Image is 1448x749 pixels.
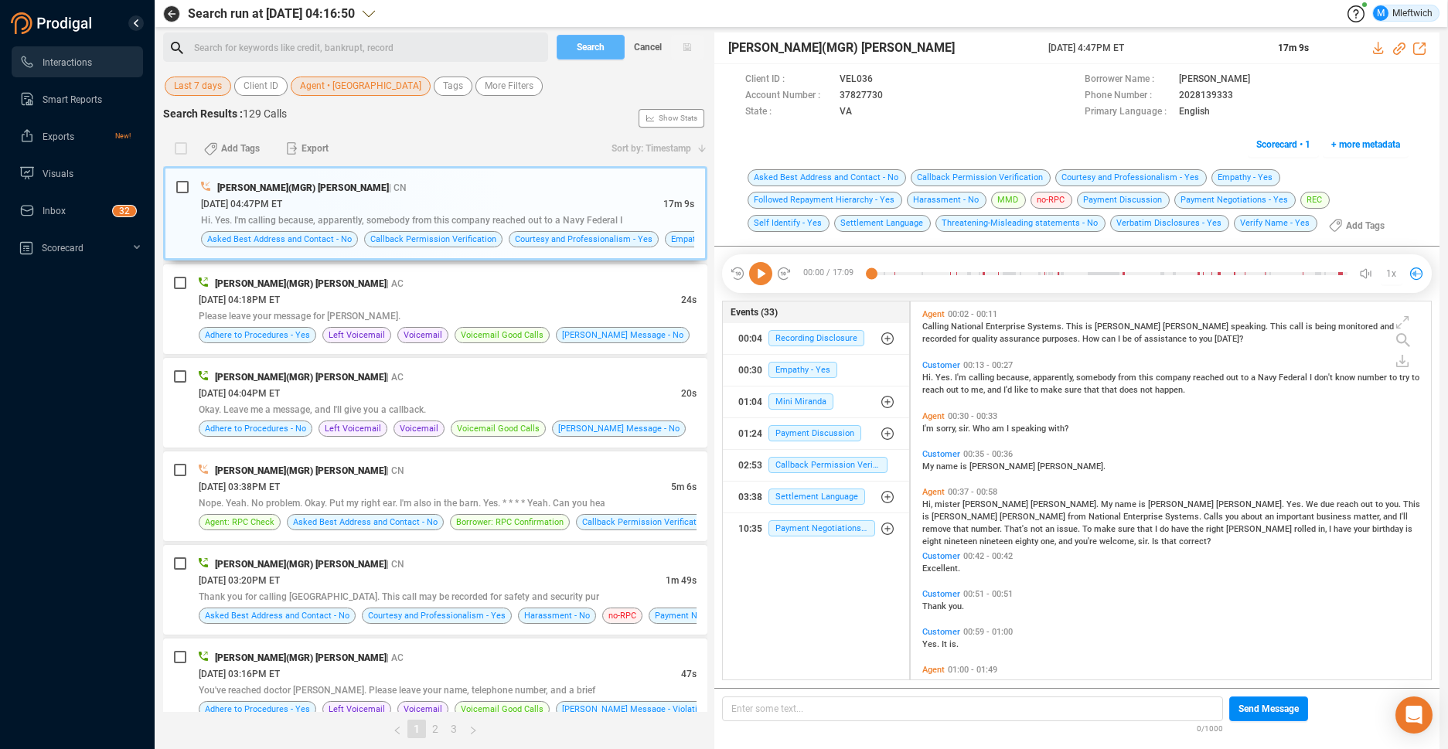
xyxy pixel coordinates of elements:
span: in, [1318,524,1329,534]
a: Interactions [19,46,131,77]
span: am [992,424,1007,434]
span: rolled [1294,524,1318,534]
span: Harassment - No [524,608,590,623]
span: [DATE] 04:18PM ET [199,294,280,305]
span: Add Tags [1346,213,1385,238]
span: you. [949,601,964,611]
div: 10:35 [738,516,762,541]
span: from [1068,512,1089,522]
span: need [1091,677,1112,687]
span: Who [973,424,992,434]
div: 00:30 [738,358,762,383]
span: Last 7 days [174,77,222,96]
span: Left Voicemail [329,328,385,342]
span: birthday [1372,524,1405,534]
span: Hi. Yes. I'm calling because, apparently, somebody from this company reached out to a Navy Federal I [201,215,622,226]
span: is [1405,524,1412,534]
span: Left Voicemail [325,421,381,436]
span: Asked Best Address and Contact - No [205,608,349,623]
span: I'll [1399,512,1408,522]
span: have [1171,524,1191,534]
span: name [1115,499,1139,509]
span: sorry, [936,424,959,434]
span: Courtesy and Professionalism - Yes [515,232,652,247]
span: | CN [387,559,404,570]
span: that, [1041,677,1061,687]
span: 5m 6s [671,482,697,492]
span: about [1241,512,1265,522]
span: Cancel [634,35,662,60]
span: welcome, [1099,536,1138,546]
span: number [1358,373,1389,383]
button: Scorecard • 1 [1248,132,1319,157]
span: remove [922,524,953,534]
span: and [1058,536,1075,546]
span: Systems. [1165,512,1204,522]
div: 03:38 [738,485,762,509]
span: I [1075,677,1079,687]
span: calling [969,373,997,383]
span: Yes. [1286,499,1306,509]
span: [DATE] 04:04PM ET [199,388,280,399]
span: [PERSON_NAME]. [1031,499,1101,509]
span: Asked Best Address and Contact - No [293,515,438,529]
span: [DATE] 03:16PM ET [199,669,280,679]
span: is [922,512,932,522]
span: My [1101,499,1115,509]
span: you [1225,512,1241,522]
span: purposes. [1042,334,1082,344]
li: Inbox [12,195,143,226]
span: I [1310,373,1314,383]
span: Voicemail [404,328,442,342]
span: know [1335,373,1358,383]
span: I'm [955,373,969,383]
span: matter, [1354,512,1383,522]
span: happen. [1155,385,1185,395]
span: you [1013,677,1028,687]
span: the [1191,524,1206,534]
span: Callback Permission Verification [370,232,496,247]
span: call [1290,322,1306,332]
span: Tags [443,77,463,96]
span: This [1066,322,1085,332]
span: [PERSON_NAME](MGR) [PERSON_NAME] [215,278,387,289]
span: of [1134,334,1144,344]
span: number. [971,524,1004,534]
span: [DATE]? [1215,334,1243,344]
span: Asked Best Address and Contact - No [207,232,352,247]
span: New! [115,121,131,152]
span: [PERSON_NAME](MGR) [PERSON_NAME] [215,652,387,663]
span: due [1320,499,1337,509]
span: speaking [1011,424,1048,434]
span: | CN [387,465,404,476]
span: I'd [1003,385,1014,395]
span: be [1123,334,1134,344]
span: out [1361,499,1375,509]
span: to [961,385,971,395]
span: [PERSON_NAME](MGR) [PERSON_NAME] [215,559,387,570]
span: Systems. [1027,322,1066,332]
span: is [1306,322,1315,332]
div: 01:04 [738,390,762,414]
span: Recording Disclosure [768,330,864,346]
span: for [1028,677,1041,687]
span: Scorecard • 1 [1256,132,1310,157]
button: 03:38Settlement Language [723,482,909,512]
span: [PERSON_NAME] [1163,322,1231,332]
button: 00:04Recording Disclosure [723,323,909,354]
span: 17m 9s [663,199,694,209]
span: that [1102,385,1119,395]
span: Enterprise [1123,512,1165,522]
span: sir. [959,424,973,434]
span: from [1118,373,1139,383]
span: Agent • [GEOGRAPHIC_DATA] [300,77,421,96]
span: Enterprise [986,322,1027,332]
span: [PERSON_NAME](MGR) [PERSON_NAME] [215,372,387,383]
span: out [946,385,961,395]
div: [PERSON_NAME](MGR) [PERSON_NAME]| CN[DATE] 03:38PM ET5m 6sNope. Yeah. No problem. Okay. Put my ri... [163,451,707,541]
span: not [1031,524,1045,534]
span: is [960,461,969,472]
span: and [1380,322,1394,332]
span: Calling [922,322,951,332]
span: Please leave your message for [PERSON_NAME]. [199,311,400,322]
